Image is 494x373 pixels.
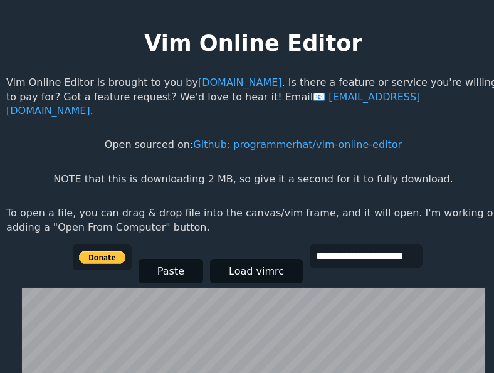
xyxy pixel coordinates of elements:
button: Load vimrc [210,259,303,283]
button: Paste [139,259,203,283]
a: [DOMAIN_NAME] [198,76,282,88]
p: Open sourced on: [105,138,402,152]
p: NOTE that this is downloading 2 MB, so give it a second for it to fully download. [53,172,453,186]
h1: Vim Online Editor [144,28,362,58]
a: Github: programmerhat/vim-online-editor [193,139,402,150]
